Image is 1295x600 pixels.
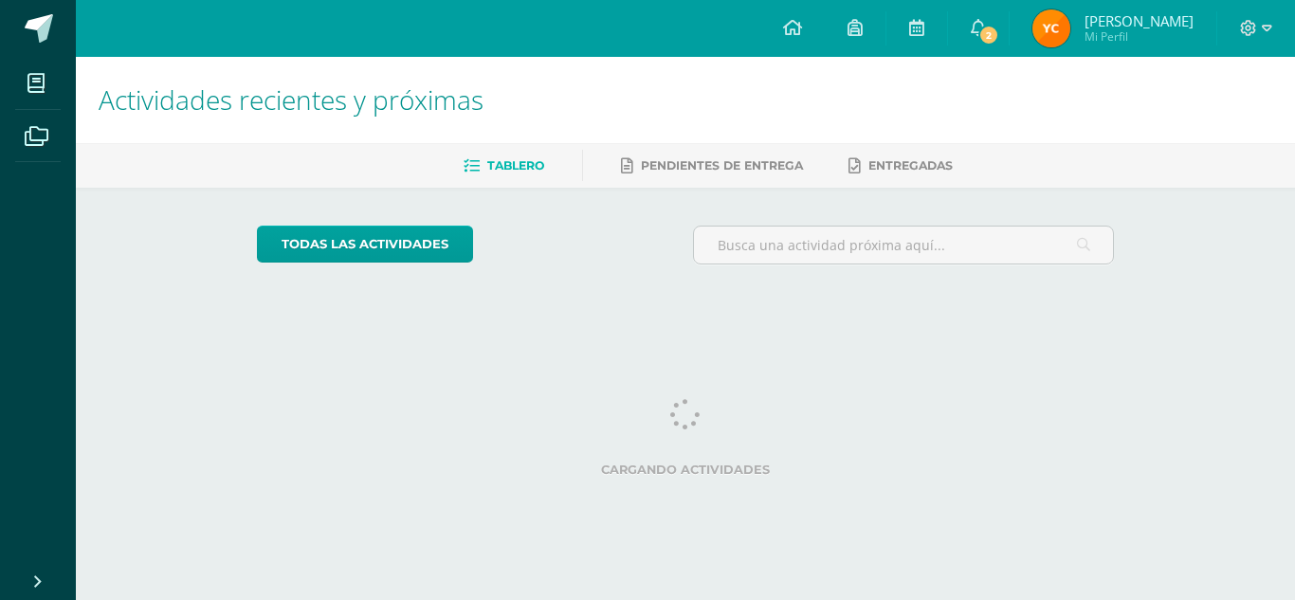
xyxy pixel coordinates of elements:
img: 9707f2963cb39e9fa71a3304059e7fc3.png [1032,9,1070,47]
a: Tablero [464,151,544,181]
span: 2 [978,25,999,45]
label: Cargando actividades [257,463,1115,477]
span: Pendientes de entrega [641,158,803,173]
span: Actividades recientes y próximas [99,82,483,118]
a: Entregadas [848,151,953,181]
span: Entregadas [868,158,953,173]
a: Pendientes de entrega [621,151,803,181]
input: Busca una actividad próxima aquí... [694,227,1114,264]
span: Tablero [487,158,544,173]
a: todas las Actividades [257,226,473,263]
span: Mi Perfil [1085,28,1194,45]
span: [PERSON_NAME] [1085,11,1194,30]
